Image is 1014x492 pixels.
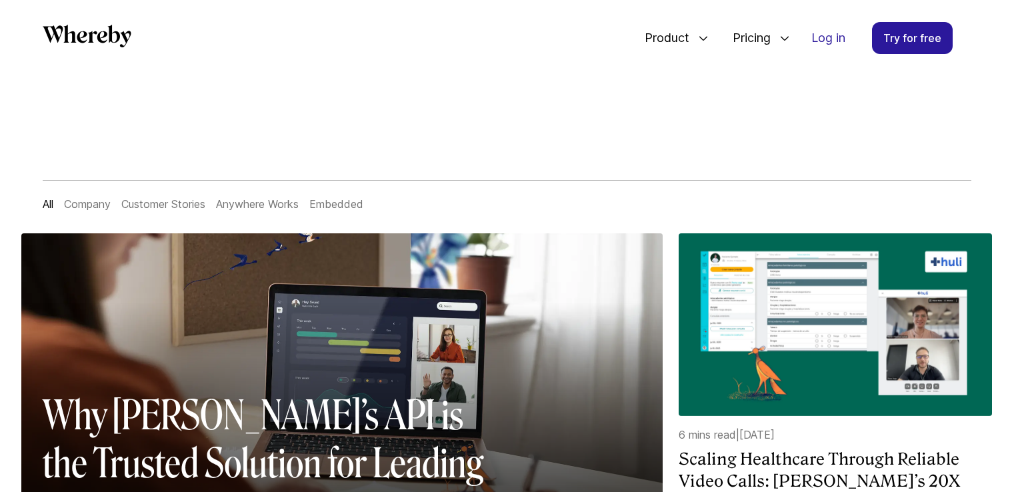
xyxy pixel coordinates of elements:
[43,25,131,52] a: Whereby
[631,16,693,60] span: Product
[43,25,131,47] svg: Whereby
[309,197,363,211] a: Embedded
[872,22,953,54] a: Try for free
[121,197,205,211] a: Customer Stories
[679,427,991,443] p: 6 mins read | [DATE]
[801,23,856,53] a: Log in
[216,197,299,211] a: Anywhere Works
[64,197,111,211] a: Company
[719,16,774,60] span: Pricing
[43,197,53,211] a: All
